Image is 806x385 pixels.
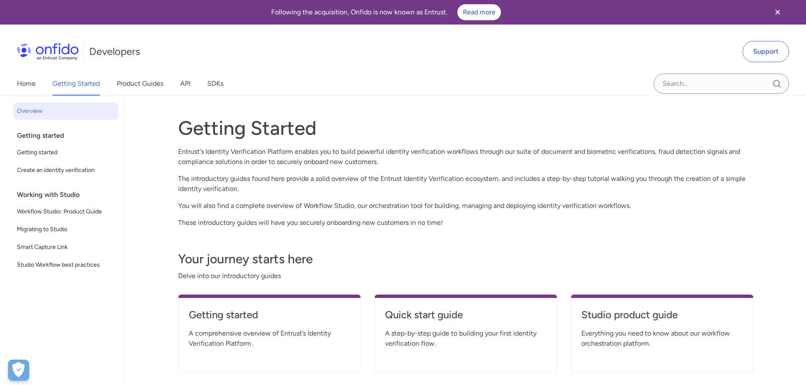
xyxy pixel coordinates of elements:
span: Migrating to Studio [17,224,115,235]
button: Open Preferences [8,360,29,381]
a: Home [17,72,36,96]
button: Close banner [762,2,793,23]
div: Cookie Preferences [8,360,29,381]
h1: Developers [89,45,140,58]
a: Overview [14,103,118,120]
a: Migrating to Studio [14,221,118,238]
span: Studio Workflow best practices [17,260,115,270]
span: Overview [17,106,115,116]
h4: Studio product guide [581,308,743,322]
a: Studio Workflow best practices [14,257,118,273]
a: API [180,72,190,96]
a: Support [743,41,789,62]
span: Smart Capture Link [17,242,115,252]
div: Following the acquisition, Onfido is now known as Entrust. [10,4,762,20]
span: Everything you need to know about our workflow orchestration platform. [581,328,743,349]
input: Onfido search input field [654,74,789,94]
svg: Close banner [773,7,783,17]
p: Entrust's Identity Verification Platform enables you to build powerful identity verification work... [178,147,754,167]
h3: Your journey starts here [178,251,754,268]
a: Getting Started [52,72,100,96]
span: Getting started [17,147,115,158]
a: Create an identity verification [14,162,118,179]
a: Getting started [189,308,350,328]
a: Read more [457,4,501,20]
p: The introductory guides found here provide a solid overview of the Entrust Identity Verification ... [178,174,754,194]
div: Working with Studio [17,186,121,203]
span: Create an identity verification [17,165,115,175]
a: Product Guides [117,72,163,96]
span: A step-by-step guide to building your first identity verification flow. [385,328,547,349]
span: Workflow Studio: Product Guide [17,207,115,217]
p: These introductory guides will have you securely onboarding new customers in no time! [178,218,754,228]
a: Quick start guide [385,308,547,328]
img: Onfido Logo [17,43,79,60]
h1: Getting Started [178,116,754,140]
a: Workflow Studio: Product Guide [14,203,118,220]
a: Getting started [14,144,118,161]
span: Delve into our introductory guides [178,271,754,281]
a: SDKs [207,72,223,96]
span: A comprehensive overview of Entrust’s Identity Verification Platform. [189,328,350,349]
a: Studio product guide [581,308,743,328]
div: Getting started [17,127,121,144]
p: You will also find a complete overview of Workflow Studio, our orchestration tool for building, m... [178,201,754,211]
h4: Getting started [189,308,350,322]
a: Smart Capture Link [14,239,118,256]
h4: Quick start guide [385,308,547,322]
